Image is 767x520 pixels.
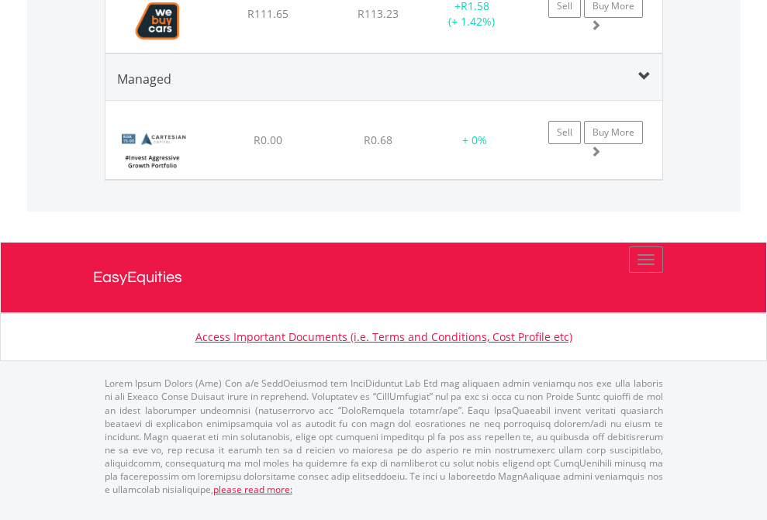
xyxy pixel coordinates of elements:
img: BundleLogo59.png [113,120,192,175]
span: R111.65 [247,6,288,21]
span: R113.23 [358,6,399,21]
a: Access Important Documents (i.e. Terms and Conditions, Cost Profile etc) [195,329,572,344]
p: Lorem Ipsum Dolors (Ame) Con a/e SeddOeiusmod tem InciDiduntut Lab Etd mag aliquaen admin veniamq... [105,377,663,496]
div: + 0% [435,133,514,148]
span: Managed [117,71,171,88]
a: Buy More [584,121,643,144]
a: EasyEquities [93,243,675,312]
a: Sell [548,121,581,144]
a: please read more: [213,483,292,496]
span: R0.00 [254,133,282,147]
span: R0.68 [364,133,392,147]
